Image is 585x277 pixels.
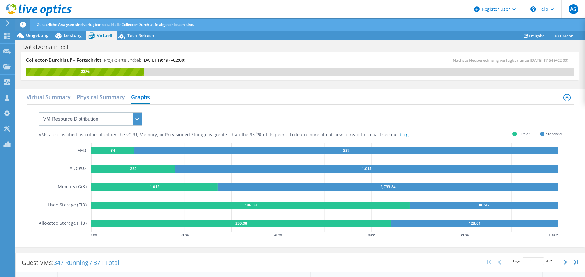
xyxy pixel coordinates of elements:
h1: DataDomainTest [20,43,78,50]
text: 80 % [461,232,469,237]
span: AS [569,4,578,14]
span: Page of [513,257,553,265]
text: 40 % [274,232,282,237]
text: 128.61 [469,220,480,226]
h2: Physical Summary [77,91,125,103]
a: Freigabe [519,31,549,40]
text: 100 % [548,232,558,237]
span: Outlier [519,130,530,137]
span: Leistung [64,33,82,38]
div: 22% [26,68,144,75]
text: 337 [343,147,349,153]
div: Guest VMs: [16,253,125,272]
span: Umgebung [26,33,48,38]
text: 222 [130,166,136,171]
span: 347 Running / 371 Total [54,258,119,267]
span: 25 [549,258,553,264]
h5: Memory (GiB) [58,183,86,191]
span: Tech Refresh [127,33,154,38]
text: 186.58 [245,202,257,208]
text: 0 % [91,232,97,237]
span: [DATE] 17:54 (+02:00) [530,57,568,63]
text: 2,733.84 [380,184,396,189]
h2: Virtual Summary [27,91,71,103]
span: Standard [546,130,562,137]
h4: Projektierte Endzeit: [104,57,185,64]
h5: VMs [78,147,87,154]
h2: Graphs [131,91,150,104]
h5: Allocated Storage (TiB) [39,220,86,227]
text: 230.08 [235,220,247,226]
svg: GaugeChartPercentageAxisTexta [91,232,562,238]
span: Zusätzliche Analysen sind verfügbar, sobald alle Collector-Durchläufe abgeschlossen sind. [37,22,194,27]
span: Nächste Neuberechnung verfügbar unter [453,57,571,63]
span: [DATE] 19:49 (+02:00) [142,57,185,63]
span: Virtuell [97,33,112,38]
text: 86.96 [479,202,489,208]
text: 1,012 [150,184,159,189]
h5: Used Storage (TiB) [48,202,87,209]
text: 34 [111,147,115,153]
text: 1,015 [362,166,371,171]
input: jump to page [523,257,544,265]
sup: th [255,131,258,135]
h5: # vCPUs [69,165,87,173]
svg: \n [530,6,536,12]
text: 60 % [368,232,375,237]
text: 20 % [181,232,189,237]
div: VMs are classified as outlier if either the vCPU, Memory, or Provisioned Storage is greater than ... [39,132,441,138]
a: blog [400,132,409,137]
a: Mehr [549,31,577,40]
